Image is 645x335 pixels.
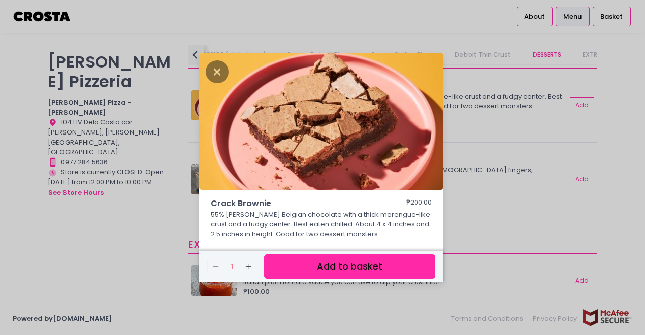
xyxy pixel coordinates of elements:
[199,53,443,190] img: Crack Brownie
[206,66,229,76] button: Close
[406,197,432,210] div: ₱200.00
[264,254,435,279] button: Add to basket
[211,210,432,239] p: 55% [PERSON_NAME] Belgian chocolate with a thick merengue-like crust and a fudgy center. Best eat...
[211,197,377,210] span: Crack Brownie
